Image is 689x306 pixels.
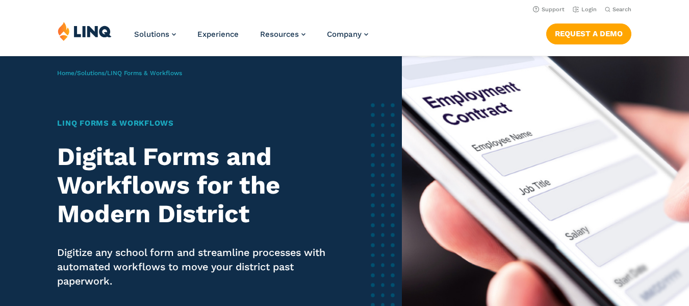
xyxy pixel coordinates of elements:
[546,21,631,44] nav: Button Navigation
[77,69,105,77] a: Solutions
[327,30,362,39] span: Company
[327,30,368,39] a: Company
[134,30,169,39] span: Solutions
[573,6,597,13] a: Login
[533,6,565,13] a: Support
[260,30,299,39] span: Resources
[605,6,631,13] button: Open Search Bar
[546,23,631,44] a: Request a Demo
[57,143,328,228] h2: Digital Forms and Workflows for the Modern District
[260,30,305,39] a: Resources
[197,30,239,39] a: Experience
[57,117,328,129] h1: LINQ Forms & Workflows
[58,21,112,41] img: LINQ | K‑12 Software
[57,246,328,289] p: Digitize any school form and streamline processes with automated workflows to move your district ...
[57,69,74,77] a: Home
[613,6,631,13] span: Search
[134,21,368,55] nav: Primary Navigation
[107,69,182,77] span: LINQ Forms & Workflows
[57,69,182,77] span: / /
[134,30,176,39] a: Solutions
